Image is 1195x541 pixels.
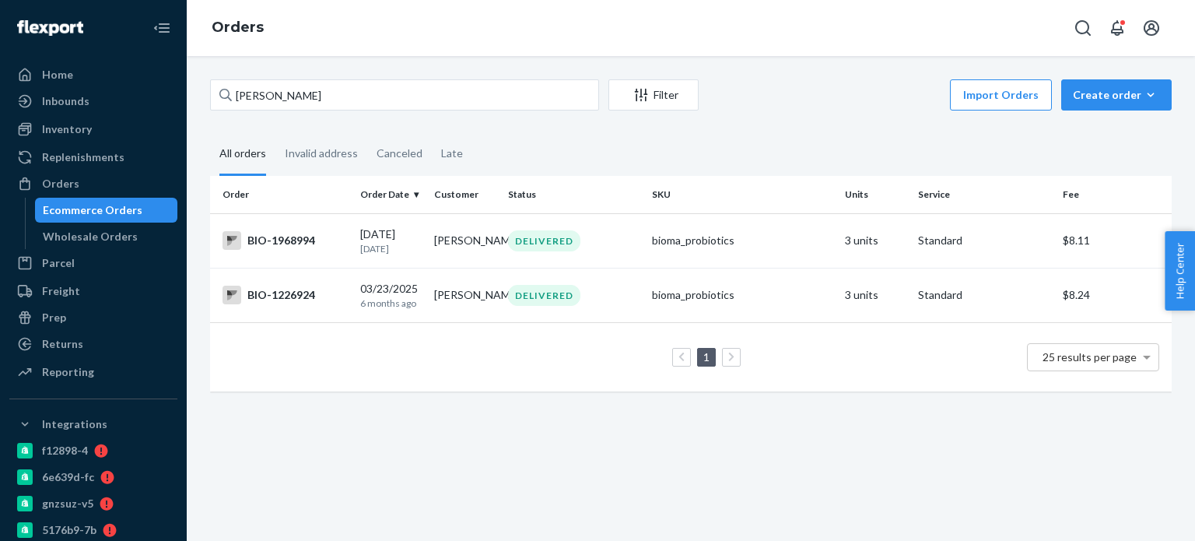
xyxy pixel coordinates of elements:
[360,297,422,310] p: 6 months ago
[441,133,463,174] div: Late
[839,176,913,213] th: Units
[212,19,264,36] a: Orders
[646,176,838,213] th: SKU
[652,233,832,248] div: bioma_probiotics
[377,133,422,174] div: Canceled
[434,188,496,201] div: Customer
[285,133,358,174] div: Invalid address
[9,332,177,357] a: Returns
[608,79,699,111] button: Filter
[912,176,1056,213] th: Service
[219,133,266,176] div: All orders
[199,5,276,51] ol: breadcrumbs
[42,255,75,271] div: Parcel
[9,491,177,516] a: gnzsuz-v5
[428,213,502,268] td: [PERSON_NAME]
[210,79,599,111] input: Search orders
[360,242,422,255] p: [DATE]
[43,229,138,244] div: Wholesale Orders
[918,233,1050,248] p: Standard
[9,438,177,463] a: f12898-4
[9,145,177,170] a: Replenishments
[839,213,913,268] td: 3 units
[1057,268,1172,322] td: $8.24
[1067,12,1099,44] button: Open Search Box
[42,469,94,485] div: 6e639d-fc
[42,310,66,325] div: Prep
[1096,494,1179,533] iframe: Opens a widget where you can chat to one of our agents
[42,416,107,432] div: Integrations
[9,171,177,196] a: Orders
[43,202,142,218] div: Ecommerce Orders
[1061,79,1172,111] button: Create order
[9,279,177,304] a: Freight
[42,443,88,458] div: f12898-4
[9,117,177,142] a: Inventory
[508,285,580,306] div: DELIVERED
[42,121,92,137] div: Inventory
[17,20,83,36] img: Flexport logo
[700,350,713,364] a: Page 1 is your current page
[223,286,348,304] div: BIO-1226924
[508,230,580,251] div: DELIVERED
[428,268,502,322] td: [PERSON_NAME]
[42,283,80,299] div: Freight
[609,87,698,103] div: Filter
[1073,87,1160,103] div: Create order
[42,522,96,538] div: 5176b9-7b
[42,364,94,380] div: Reporting
[42,93,89,109] div: Inbounds
[35,198,178,223] a: Ecommerce Orders
[950,79,1052,111] button: Import Orders
[9,62,177,87] a: Home
[360,227,422,255] div: [DATE]
[1057,176,1172,213] th: Fee
[1102,12,1133,44] button: Open notifications
[42,496,93,511] div: gnzsuz-v5
[918,287,1050,303] p: Standard
[210,176,354,213] th: Order
[502,176,646,213] th: Status
[1136,12,1167,44] button: Open account menu
[1165,231,1195,311] button: Help Center
[9,305,177,330] a: Prep
[9,251,177,276] a: Parcel
[42,336,83,352] div: Returns
[35,224,178,249] a: Wholesale Orders
[42,176,79,191] div: Orders
[9,360,177,385] a: Reporting
[9,89,177,114] a: Inbounds
[1043,350,1137,364] span: 25 results per page
[354,176,428,213] th: Order Date
[9,465,177,490] a: 6e639d-fc
[1057,213,1172,268] td: $8.11
[42,67,73,83] div: Home
[652,287,832,303] div: bioma_probiotics
[839,268,913,322] td: 3 units
[146,12,177,44] button: Close Navigation
[360,281,422,310] div: 03/23/2025
[223,231,348,250] div: BIO-1968994
[42,149,124,165] div: Replenishments
[9,412,177,437] button: Integrations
